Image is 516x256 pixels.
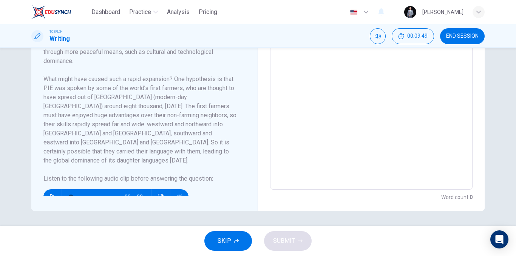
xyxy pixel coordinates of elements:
button: Dashboard [88,5,123,19]
button: 00:09:49 [392,28,434,44]
div: [PERSON_NAME] [422,8,463,17]
span: Pricing [199,8,217,17]
div: Hide [392,28,434,44]
button: Pricing [196,5,220,19]
span: 02m 33s [125,189,151,204]
a: EduSynch logo [31,5,88,20]
h6: Listen to the following audio clip before answering the question : [43,174,236,183]
h6: What might have caused such a rapid expansion? One hypothesis is that PIE was spoken by some of t... [43,75,236,165]
img: EduSynch logo [31,5,71,20]
button: Click to see the audio transcription [155,189,167,204]
span: Analysis [167,8,190,17]
span: TOEFL® [49,29,62,34]
img: en [349,9,358,15]
h6: Word count : [441,193,473,202]
button: SKIP [204,231,252,251]
span: END SESSION [446,33,479,39]
button: END SESSION [440,28,485,44]
span: 00:09:49 [407,33,428,39]
button: Analysis [164,5,193,19]
div: Mute [370,28,386,44]
strong: 0 [470,194,473,200]
span: Dashboard [91,8,120,17]
h1: Writing [49,34,70,43]
span: SKIP [218,236,231,246]
div: Open Intercom Messenger [490,230,508,248]
button: Practice [126,5,161,19]
span: Practice [129,8,151,17]
img: Profile picture [404,6,416,18]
